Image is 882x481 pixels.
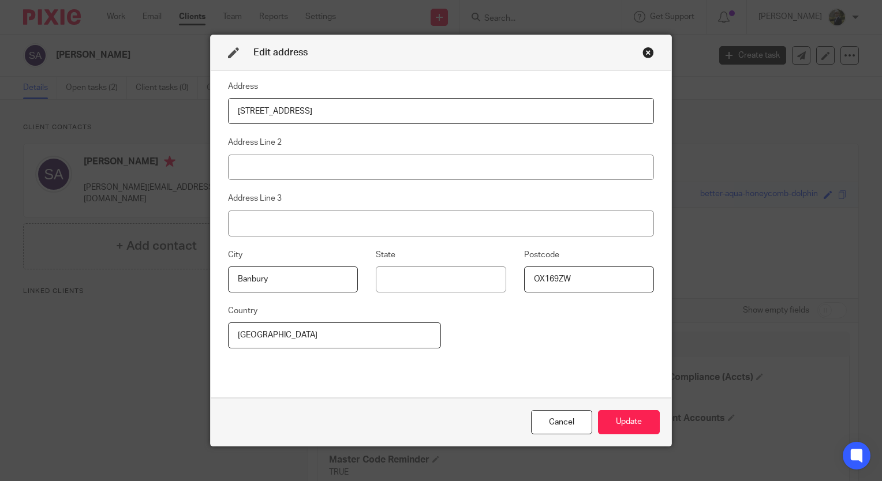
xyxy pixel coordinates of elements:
[531,410,592,435] div: Close this dialog window
[253,48,308,57] span: Edit address
[228,305,257,317] label: Country
[228,137,282,148] label: Address Line 2
[376,249,395,261] label: State
[228,193,282,204] label: Address Line 3
[642,47,654,58] div: Close this dialog window
[598,410,660,435] button: Update
[228,249,242,261] label: City
[228,81,258,92] label: Address
[524,249,559,261] label: Postcode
